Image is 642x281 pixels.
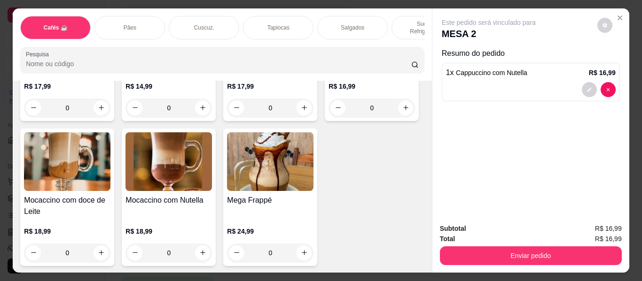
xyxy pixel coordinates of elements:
p: Pães [124,24,136,31]
label: Pesquisa [26,50,52,58]
strong: Total [440,235,455,243]
p: Sucos e Refrigerantes [399,20,454,35]
p: R$ 24,99 [227,227,313,236]
button: decrease-product-quantity [229,100,244,115]
button: increase-product-quantity [195,245,210,260]
img: product-image [227,132,313,191]
p: R$ 17,99 [227,82,313,91]
input: Pesquisa [26,59,411,68]
p: Cafés ☕ [44,24,68,31]
p: R$ 14,99 [125,82,212,91]
button: decrease-product-quantity [26,100,41,115]
button: decrease-product-quantity [330,100,345,115]
button: Close [612,10,627,25]
h4: Mega Frappé [227,195,313,206]
p: Tapiocas [267,24,290,31]
button: increase-product-quantity [195,100,210,115]
button: increase-product-quantity [297,100,312,115]
button: increase-product-quantity [94,245,109,260]
button: increase-product-quantity [297,245,312,260]
p: R$ 18,99 [24,227,110,236]
img: product-image [125,132,212,191]
span: R$ 16,99 [595,223,622,234]
p: Cuscuz. [194,24,214,31]
p: R$ 17,99 [24,82,110,91]
img: product-image [24,132,110,191]
p: Este pedido será vinculado para [442,18,536,27]
button: decrease-product-quantity [127,100,142,115]
button: decrease-product-quantity [26,245,41,260]
p: R$ 16,99 [329,82,415,91]
button: decrease-product-quantity [601,82,616,97]
p: Resumo do pedido [442,48,620,59]
p: R$ 18,99 [125,227,212,236]
span: R$ 16,99 [595,234,622,244]
button: increase-product-quantity [94,100,109,115]
button: decrease-product-quantity [127,245,142,260]
p: MESA 2 [442,27,536,40]
button: increase-product-quantity [398,100,413,115]
button: Enviar pedido [440,246,622,265]
h4: Mocaccino com Nutella [125,195,212,206]
button: decrease-product-quantity [597,18,612,33]
strong: Subtotal [440,225,466,232]
button: decrease-product-quantity [582,82,597,97]
h4: Mocaccino com doce de Leite [24,195,110,217]
p: 1 x [446,67,527,78]
p: R$ 16,99 [589,68,616,77]
button: decrease-product-quantity [229,245,244,260]
span: Cappuccino com Nutella [456,69,527,76]
p: Salgados [341,24,364,31]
